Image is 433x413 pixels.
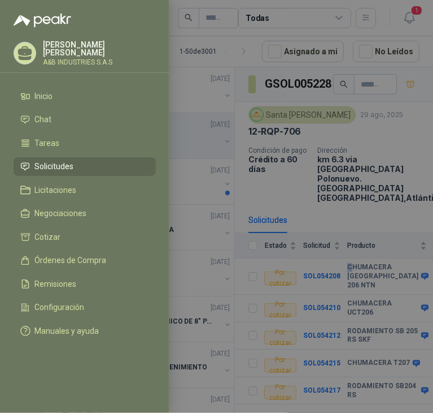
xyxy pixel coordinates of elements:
[35,139,60,148] span: Tareas
[35,186,77,195] span: Licitaciones
[35,303,85,312] span: Configuración
[35,162,74,171] span: Solicitudes
[35,279,77,289] span: Remisiones
[14,298,156,317] a: Configuración
[35,209,87,218] span: Negociaciones
[35,326,99,335] span: Manuales y ayuda
[14,157,156,177] a: Solicitudes
[14,274,156,294] a: Remisiones
[35,233,61,242] span: Cotizar
[35,256,107,265] span: Órdenes de Compra
[14,110,156,130] a: Chat
[14,87,156,106] a: Inicio
[43,41,156,57] p: [PERSON_NAME] [PERSON_NAME]
[43,59,156,66] p: A&B INDUSTRIES S.A.S
[35,92,53,101] span: Inicio
[14,251,156,270] a: Órdenes de Compra
[14,14,71,27] img: Logo peakr
[14,321,156,341] a: Manuales y ayuda
[14,180,156,200] a: Licitaciones
[14,227,156,247] a: Cotizar
[35,115,52,124] span: Chat
[14,134,156,153] a: Tareas
[14,204,156,223] a: Negociaciones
